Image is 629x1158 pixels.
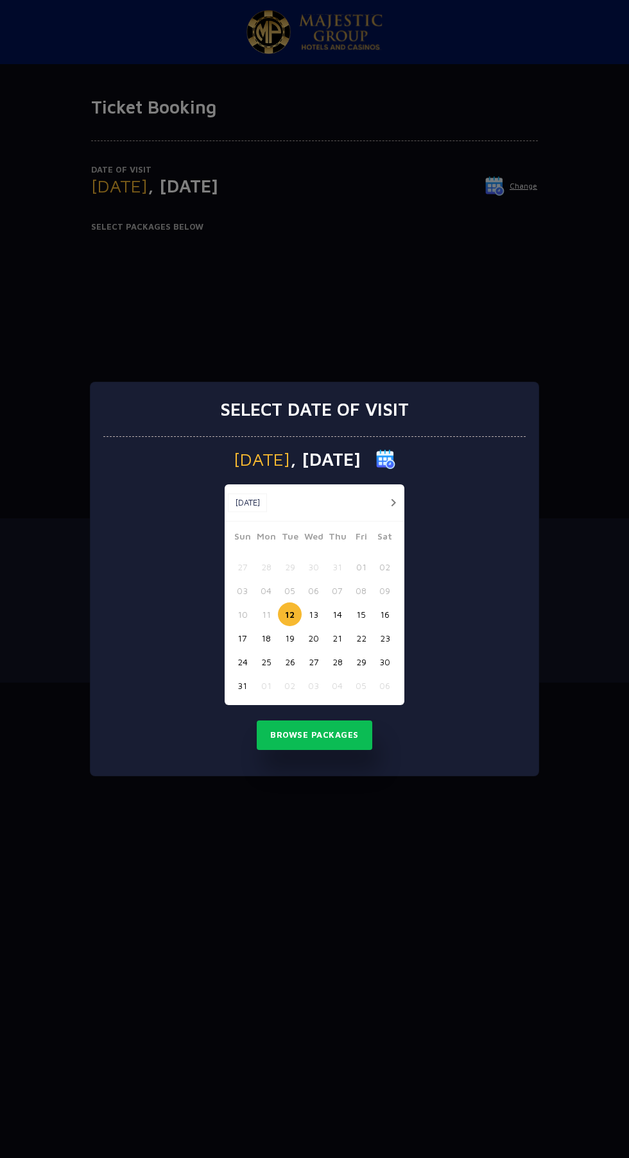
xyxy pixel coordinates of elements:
span: Sat [373,529,397,547]
button: 09 [373,579,397,602]
button: 29 [278,555,302,579]
button: Browse Packages [257,720,372,750]
button: 04 [325,674,349,697]
button: 25 [254,650,278,674]
button: 24 [230,650,254,674]
button: 20 [302,626,325,650]
button: 06 [302,579,325,602]
button: 01 [254,674,278,697]
img: calender icon [376,450,395,469]
button: 16 [373,602,397,626]
button: 14 [325,602,349,626]
button: 03 [302,674,325,697]
span: Sun [230,529,254,547]
button: 05 [278,579,302,602]
button: [DATE] [228,493,267,513]
span: Fri [349,529,373,547]
button: 28 [325,650,349,674]
button: 02 [373,555,397,579]
button: 27 [230,555,254,579]
button: 30 [373,650,397,674]
button: 07 [325,579,349,602]
button: 30 [302,555,325,579]
span: [DATE] [234,450,290,468]
button: 11 [254,602,278,626]
button: 05 [349,674,373,697]
span: Tue [278,529,302,547]
button: 29 [349,650,373,674]
button: 04 [254,579,278,602]
button: 19 [278,626,302,650]
button: 10 [230,602,254,626]
button: 31 [325,555,349,579]
button: 23 [373,626,397,650]
span: Thu [325,529,349,547]
button: 02 [278,674,302,697]
button: 01 [349,555,373,579]
span: , [DATE] [290,450,361,468]
button: 26 [278,650,302,674]
button: 28 [254,555,278,579]
button: 22 [349,626,373,650]
button: 21 [325,626,349,650]
button: 12 [278,602,302,626]
span: Wed [302,529,325,547]
button: 15 [349,602,373,626]
span: Mon [254,529,278,547]
button: 08 [349,579,373,602]
button: 06 [373,674,397,697]
button: 31 [230,674,254,697]
button: 18 [254,626,278,650]
button: 03 [230,579,254,602]
h3: Select date of visit [220,398,409,420]
button: 13 [302,602,325,626]
button: 17 [230,626,254,650]
button: 27 [302,650,325,674]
